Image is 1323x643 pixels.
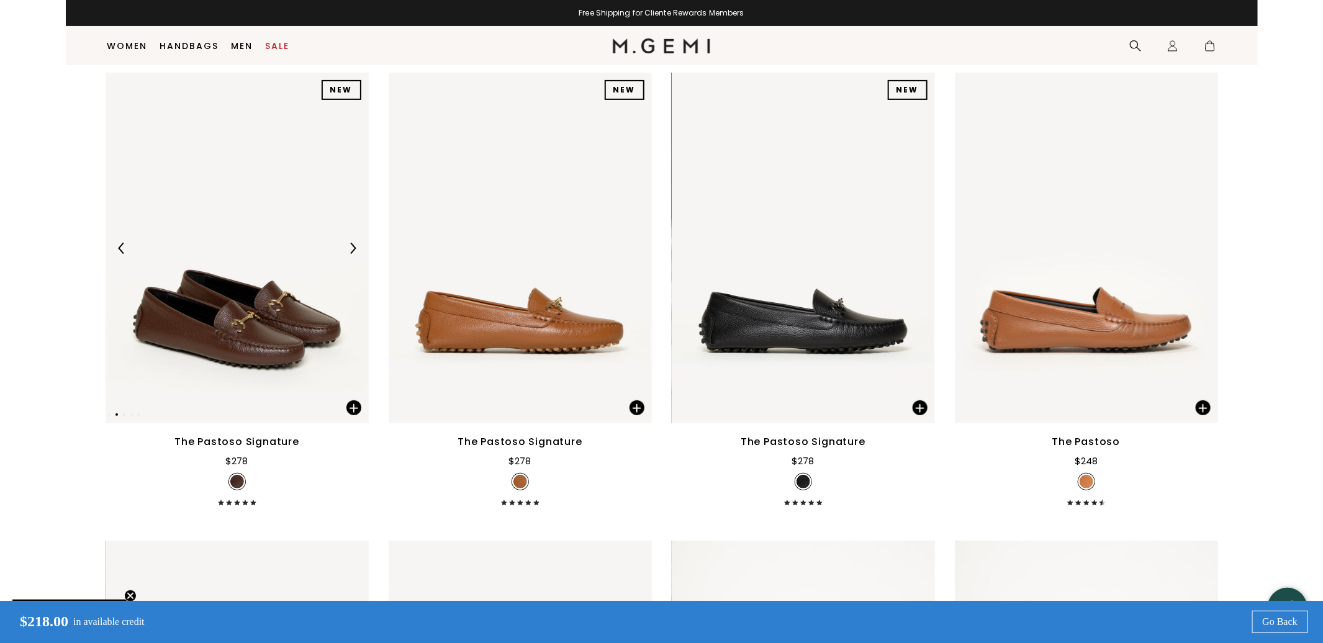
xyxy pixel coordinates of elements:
[792,454,815,469] div: $278
[1080,475,1093,488] img: v_11572_SWATCH_50x.jpg
[741,434,865,449] div: The Pastoso Signature
[955,73,1218,423] img: The Pastoso
[347,243,358,254] img: Next Arrow
[458,434,582,449] div: The Pastoso Signature
[10,613,68,631] p: $218.00
[605,80,644,100] div: NEW
[1252,611,1308,633] a: Go Back
[107,41,147,51] a: Women
[797,475,810,488] img: v_7387852013627_SWATCH_50x.jpg
[322,80,361,100] div: NEW
[174,434,299,449] div: The Pastoso Signature
[1075,454,1098,469] div: $248
[265,41,289,51] a: Sale
[888,80,928,100] div: NEW
[613,38,710,53] img: M.Gemi
[1052,434,1121,449] div: The Pastoso
[124,590,137,602] button: Close teaser
[672,73,935,423] img: The Pastoso Signature
[513,475,527,488] img: v_7387851980859_SWATCH_50x.jpg
[1268,600,1307,615] div: Let's Chat
[106,73,369,423] img: The Pastoso Signature
[389,73,652,506] a: The Pastoso Signature$278
[231,41,253,51] a: Men
[955,73,1218,506] a: The Pastoso$248
[509,454,531,469] div: $278
[73,616,145,627] p: in available credit
[226,454,248,469] div: $278
[106,73,369,506] a: Previous ArrowNext ArrowThe Pastoso Signature$278
[230,475,244,488] img: v_7387852046395_SWATCH_50x.jpg
[389,73,652,423] img: The Pastoso Signature
[672,73,935,506] a: The Pastoso Signature$278
[116,243,127,254] img: Previous Arrow
[66,8,1258,18] div: Free Shipping for Cliente Rewards Members
[160,41,219,51] a: Handbags
[12,600,127,631] div: Close teaser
